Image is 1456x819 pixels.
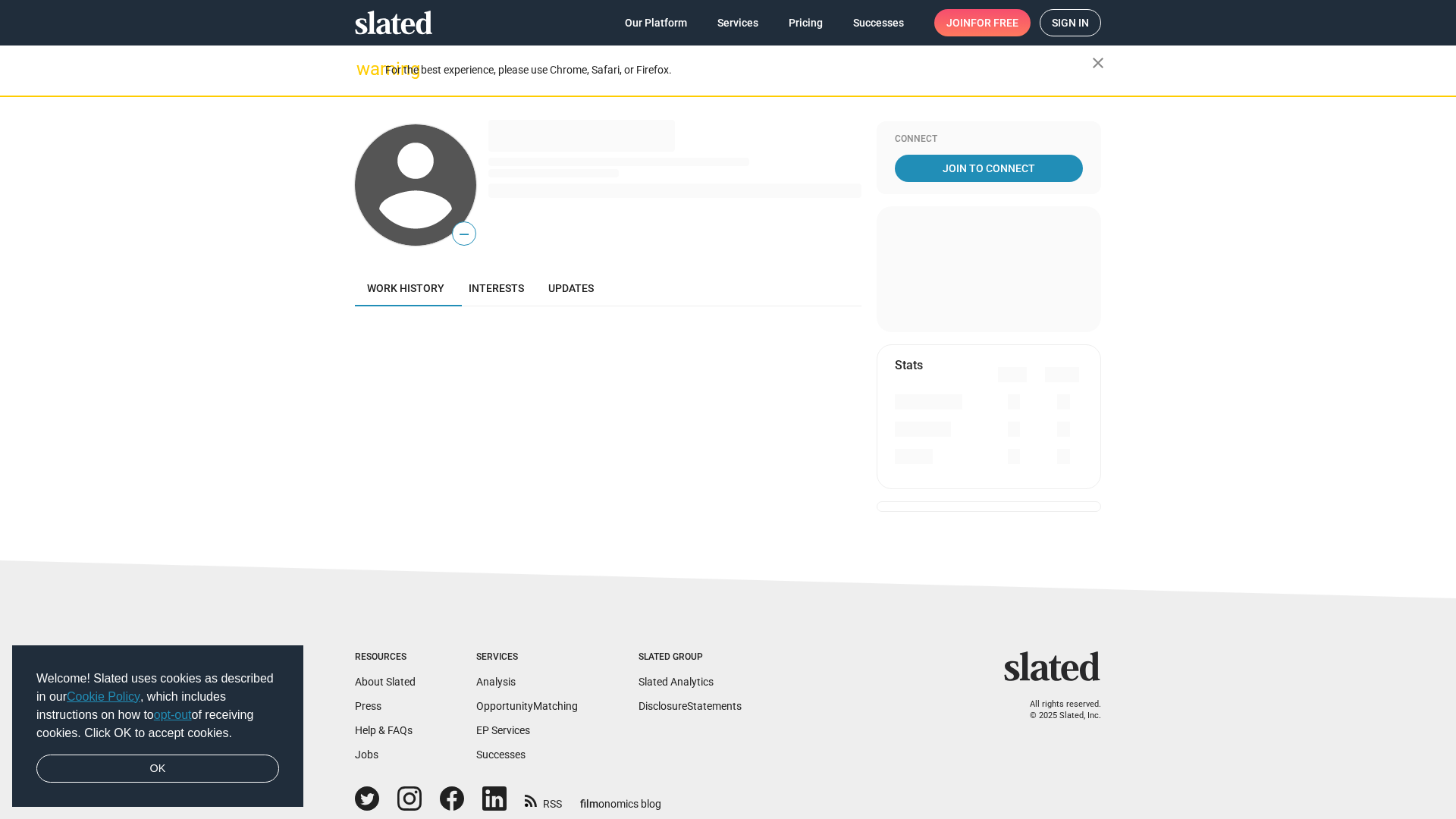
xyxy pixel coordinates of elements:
[1089,54,1107,72] mat-icon: close
[853,9,904,36] span: Successes
[385,60,1092,80] div: For the best experience, please use Chrome, Safari, or Firefox.
[355,700,381,712] a: Press
[355,724,413,736] a: Help & FAQs
[777,9,835,36] a: Pricing
[580,785,661,811] a: filmonomics blog
[476,700,578,712] a: OpportunityMatching
[946,9,1018,36] span: Join
[355,748,378,761] a: Jobs
[469,282,524,294] span: Interests
[895,155,1083,182] a: Join To Connect
[355,651,416,664] div: Resources
[476,748,526,761] a: Successes
[639,651,742,664] div: Slated Group
[1052,10,1089,36] span: Sign in
[971,9,1018,36] span: for free
[36,755,279,783] a: dismiss cookie message
[548,282,594,294] span: Updates
[476,651,578,664] div: Services
[639,700,742,712] a: DisclosureStatements
[67,690,140,703] a: Cookie Policy
[36,670,279,742] span: Welcome! Slated uses cookies as described in our , which includes instructions on how to of recei...
[717,9,758,36] span: Services
[789,9,823,36] span: Pricing
[536,270,606,306] a: Updates
[453,224,475,244] span: —
[895,357,923,373] mat-card-title: Stats
[355,676,416,688] a: About Slated
[1014,699,1101,721] p: All rights reserved. © 2025 Slated, Inc.
[580,798,598,810] span: film
[895,133,1083,146] div: Connect
[613,9,699,36] a: Our Platform
[476,724,530,736] a: EP Services
[934,9,1031,36] a: Joinfor free
[625,9,687,36] span: Our Platform
[639,676,714,688] a: Slated Analytics
[12,645,303,808] div: cookieconsent
[457,270,536,306] a: Interests
[898,155,1080,182] span: Join To Connect
[355,270,457,306] a: Work history
[367,282,444,294] span: Work history
[525,788,562,811] a: RSS
[1040,9,1101,36] a: Sign in
[356,60,375,78] mat-icon: warning
[154,708,192,721] a: opt-out
[476,676,516,688] a: Analysis
[841,9,916,36] a: Successes
[705,9,770,36] a: Services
